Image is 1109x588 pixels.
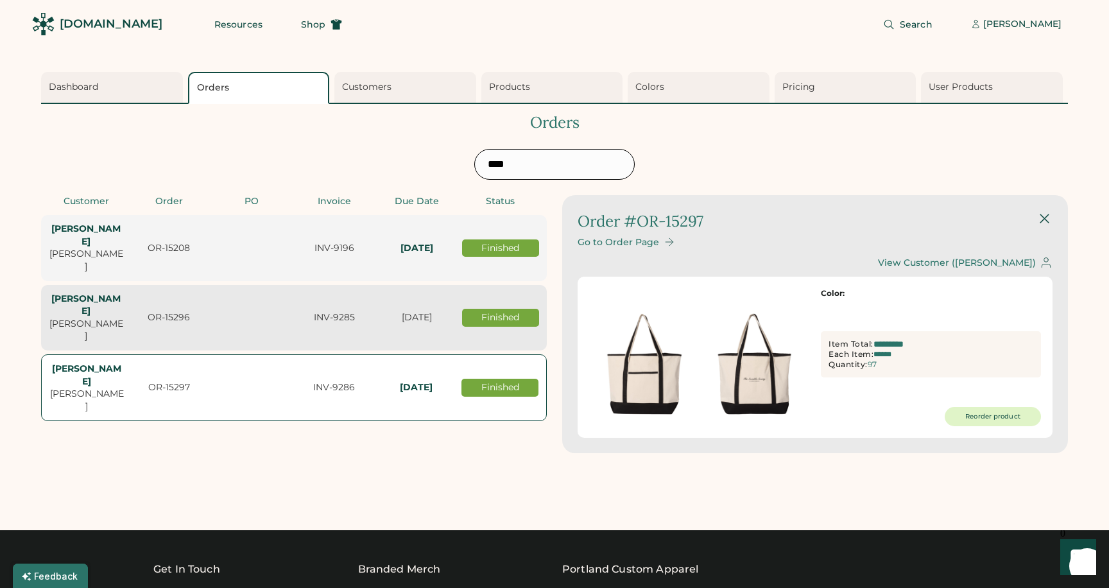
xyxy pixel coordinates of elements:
[342,81,472,94] div: Customers
[829,349,873,359] div: Each Item:
[52,363,121,387] strong: [PERSON_NAME]
[301,20,325,29] span: Shop
[821,288,845,298] strong: Color:
[589,309,700,419] img: generate-image
[379,381,454,394] div: In-Hands: Sun, Sep 7, 2025
[829,359,868,370] div: Quantity:
[51,223,121,247] strong: [PERSON_NAME]
[197,82,325,94] div: Orders
[379,242,454,255] div: In-Hands: Fri, May 23, 2025
[461,379,538,397] div: Finished
[51,293,121,317] strong: [PERSON_NAME]
[49,195,124,208] div: Customer
[929,81,1059,94] div: User Products
[945,407,1041,426] button: Reorder product
[49,223,124,273] div: [PERSON_NAME]
[41,112,1068,134] div: Orders
[153,562,220,577] div: Get In Touch
[132,242,207,255] div: OR-15208
[132,195,207,208] div: Order
[297,242,372,255] div: INV-9196
[868,360,877,369] div: 97
[297,311,372,324] div: INV-9285
[49,81,179,94] div: Dashboard
[462,309,539,327] div: Finished
[297,195,372,208] div: Invoice
[379,195,454,208] div: Due Date
[562,562,698,577] a: Portland Custom Apparel
[782,81,913,94] div: Pricing
[700,309,810,419] img: generate-image
[489,81,619,94] div: Products
[214,195,289,208] div: PO
[635,81,766,94] div: Colors
[49,363,124,413] div: [PERSON_NAME]
[578,211,703,232] div: Order #OR-15297
[462,195,539,208] div: Status
[868,12,948,37] button: Search
[297,381,371,394] div: INV-9286
[462,239,539,257] div: Finished
[379,311,454,324] div: [DATE]
[983,18,1062,31] div: [PERSON_NAME]
[132,381,206,394] div: OR-15297
[878,257,1036,268] div: View Customer ([PERSON_NAME])
[49,293,124,343] div: [PERSON_NAME]
[358,562,441,577] div: Branded Merch
[199,12,278,37] button: Resources
[578,237,659,248] div: Go to Order Page
[286,12,357,37] button: Shop
[900,20,933,29] span: Search
[1048,530,1103,585] iframe: Front Chat
[60,16,162,32] div: [DOMAIN_NAME]
[32,13,55,35] img: Rendered Logo - Screens
[829,339,873,349] div: Item Total:
[132,311,207,324] div: OR-15296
